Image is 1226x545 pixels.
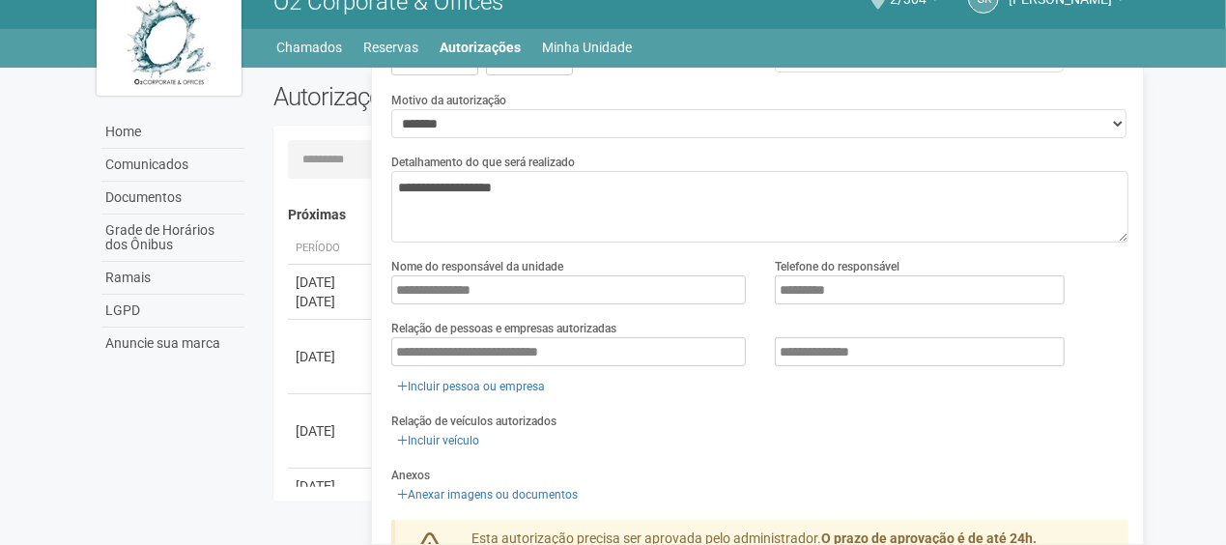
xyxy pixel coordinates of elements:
label: Relação de veículos autorizados [391,413,556,430]
a: Documentos [101,182,244,215]
a: Grade de Horários dos Ônibus [101,215,244,262]
a: Reservas [364,34,419,61]
a: Anexar imagens ou documentos [391,484,584,505]
a: LGPD [101,295,244,328]
div: [DATE] [296,476,367,496]
a: Anuncie sua marca [101,328,244,359]
div: [DATE] [296,347,367,366]
div: [DATE] [296,421,367,441]
a: Chamados [277,34,343,61]
a: Autorizações [441,34,522,61]
a: Incluir veículo [391,430,485,451]
a: Comunicados [101,149,244,182]
a: Ramais [101,262,244,295]
label: Motivo da autorização [391,92,506,109]
label: Telefone do responsável [775,258,899,275]
div: [DATE] [296,272,367,292]
label: Anexos [391,467,430,484]
label: Detalhamento do que será realizado [391,154,575,171]
a: Incluir pessoa ou empresa [391,376,551,397]
h2: Autorizações [273,82,687,111]
h4: Próximas [288,208,1116,222]
a: Home [101,116,244,149]
div: [DATE] [296,292,367,311]
label: Nome do responsável da unidade [391,258,563,275]
th: Período [288,233,375,265]
label: Relação de pessoas e empresas autorizadas [391,320,616,337]
a: Minha Unidade [543,34,633,61]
